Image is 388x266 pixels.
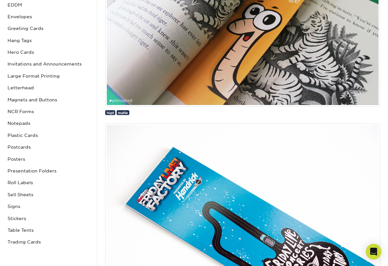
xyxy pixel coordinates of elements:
[5,46,92,58] a: Hero Cards
[5,141,92,153] a: Postcards
[105,110,115,115] a: 16pt
[5,165,92,177] a: Presentation Folders
[5,35,92,46] a: Hang Tags
[5,213,92,224] a: Stickers
[366,244,381,259] div: Open Intercom Messenger
[5,177,92,188] a: Roll Labels
[118,111,128,115] span: matte
[5,224,92,236] a: Table Tents
[117,110,129,115] a: matte
[5,236,92,248] a: Trading Cards
[5,94,92,106] a: Magnets and Buttons
[5,153,92,165] a: Posters
[5,106,92,117] a: NCR Forms
[5,82,92,94] a: Letterhead
[5,189,92,200] a: Sell Sheets
[5,129,92,141] a: Plastic Cards
[106,111,114,115] span: 16pt
[5,11,92,22] a: Envelopes
[5,58,92,70] a: Invitations and Announcements
[5,200,92,212] a: Signs
[5,117,92,129] a: Notepads
[5,70,92,82] a: Large Format Printing
[5,22,92,34] a: Greeting Cards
